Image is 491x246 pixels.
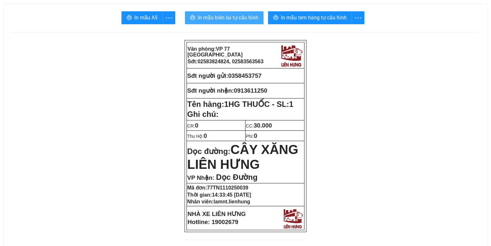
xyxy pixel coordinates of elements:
[254,132,257,139] span: 0
[351,11,364,24] button: more
[187,87,234,94] strong: Sđt người nhận:
[216,173,257,181] span: Dọc Đường
[195,122,198,129] span: 0
[268,11,352,24] button: printerIn mẫu tem hàng tự cấu hình
[198,14,258,22] span: In mẫu biên lai tự cấu hình
[352,14,364,22] span: more
[185,11,264,24] button: printerIn mẫu biên lai tự cấu hình
[214,199,250,204] span: lamnt.lienhung
[187,185,248,190] strong: Mã đơn:
[279,43,303,67] img: logo
[187,147,298,170] strong: Dọc đường:
[282,207,304,229] img: logo
[134,14,158,22] span: In mẫu A5
[188,46,243,57] span: VP 77 [GEOGRAPHIC_DATA]
[187,110,218,118] span: Ghi chú:
[187,199,250,204] strong: Nhân viên:
[246,123,272,128] span: CC:
[207,185,248,190] span: 77TN1110250039
[188,210,246,217] strong: NHÀ XE LIÊN HƯNG
[228,72,262,79] span: 0358453757
[246,134,257,139] span: Phí:
[187,134,207,139] span: Thu Hộ:
[188,59,264,64] strong: Sđt:
[162,11,175,24] button: more
[197,59,264,64] span: 02583824824, 02583563563
[234,87,267,94] span: 0913611250
[187,123,198,128] span: CR:
[121,11,163,24] button: printerIn mẫu A5
[187,72,228,79] strong: Sđt người gửi:
[204,132,207,139] span: 0
[187,100,294,108] strong: Tên hàng:
[224,100,294,108] span: 1HG THUỐC - SL:
[187,174,214,181] span: VP Nhận:
[281,14,347,22] span: In mẫu tem hàng tự cấu hình
[187,142,298,171] span: CÂY XĂNG LIÊN HƯNG
[127,15,132,21] span: printer
[212,192,251,198] span: 14:33:45 [DATE]
[187,192,251,198] strong: Thời gian:
[188,219,238,225] strong: Hotline: 19002679
[163,14,175,22] span: more
[254,122,272,129] span: 30.000
[188,46,243,57] strong: Văn phòng:
[190,15,195,21] span: printer
[289,100,293,108] span: 1
[273,15,278,21] span: printer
